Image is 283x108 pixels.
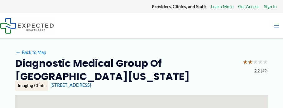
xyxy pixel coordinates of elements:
[211,2,233,11] a: Learn More
[15,57,238,83] h2: Diagnostic Medical Group Of [GEOGRAPHIC_DATA][US_STATE]
[264,2,277,11] a: Sign In
[263,57,268,67] span: ★
[258,57,263,67] span: ★
[261,67,268,75] span: (49)
[50,82,91,88] a: [STREET_ADDRESS]
[270,19,283,32] button: Main menu toggle
[243,57,248,67] span: ★
[152,4,206,9] strong: Providers, Clinics, and Staff:
[238,2,259,11] a: Get Access
[15,50,21,55] span: ←
[253,57,258,67] span: ★
[15,80,48,91] div: Imaging Clinic
[15,48,46,56] a: ←Back to Map
[248,57,253,67] span: ★
[254,67,260,75] span: 2.2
